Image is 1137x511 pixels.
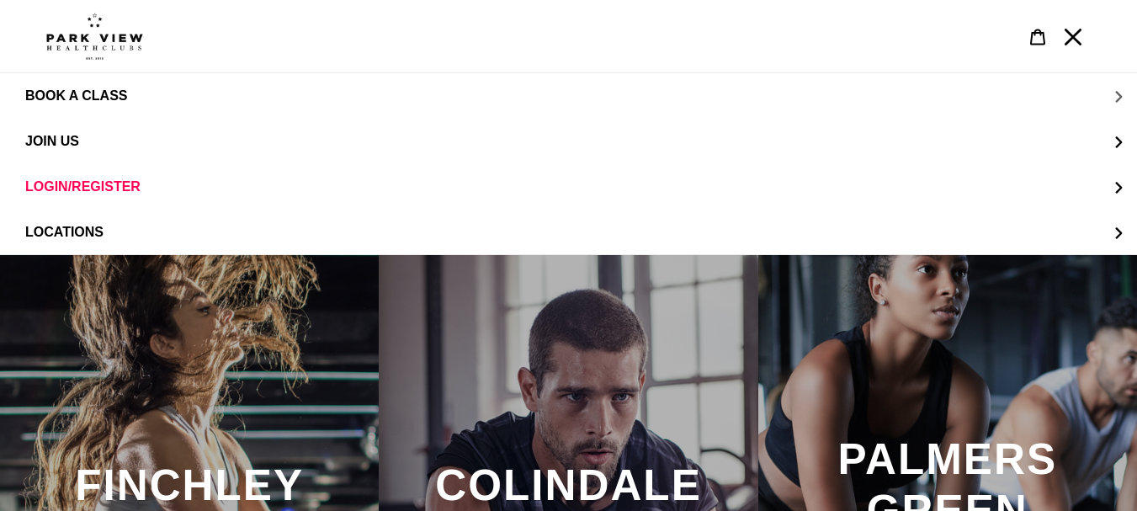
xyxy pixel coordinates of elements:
[46,13,143,60] img: Park view health clubs is a gym near you.
[25,179,141,194] span: LOGIN/REGISTER
[17,460,362,511] h3: FINCHLEY
[25,88,127,104] span: BOOK A CLASS
[1055,19,1091,55] button: Menu
[25,134,79,149] span: JOIN US
[25,225,104,240] span: LOCATIONS
[396,460,741,511] h3: COLINDALE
